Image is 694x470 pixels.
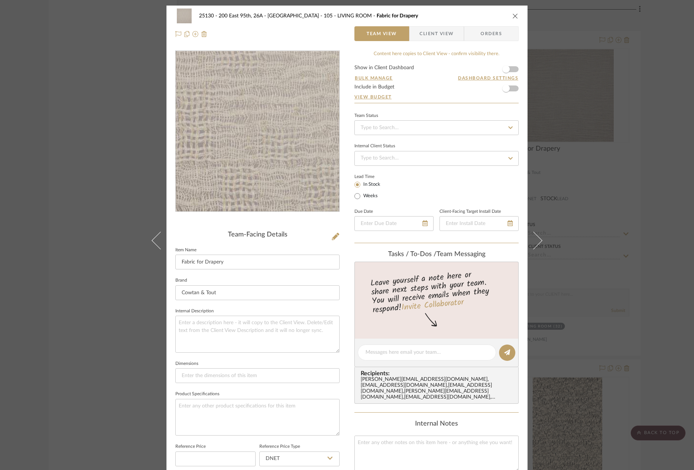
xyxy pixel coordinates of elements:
div: team Messaging [354,251,519,259]
label: Client-Facing Target Install Date [439,210,501,214]
label: Item Name [175,248,196,252]
label: Dimensions [175,362,198,366]
div: Leave yourself a note here or share next steps with your team. You will receive emails when they ... [354,267,520,316]
label: Internal Description [175,309,214,313]
label: Weeks [362,193,378,199]
span: 105 - LIVING ROOM [324,13,377,19]
input: Enter Install Date [439,216,519,231]
div: Internal Notes [354,420,519,428]
span: Recipients: [361,370,515,377]
a: Invite Collaborator [401,296,464,315]
button: Dashboard Settings [458,75,519,81]
span: Tasks / To-Dos / [388,251,437,258]
input: Type to Search… [354,120,519,135]
mat-radio-group: Select item type [354,180,393,201]
img: b66d8bc0-80b1-424e-9a72-6fc644b8710c_436x436.jpg [177,51,338,212]
label: Brand [175,279,187,282]
label: Reference Price Type [259,445,300,449]
input: Type to Search… [354,151,519,166]
a: View Budget [354,94,519,100]
span: Client View [420,26,454,41]
img: b66d8bc0-80b1-424e-9a72-6fc644b8710c_48x40.jpg [175,9,193,23]
label: In Stock [362,181,380,188]
span: Fabric for Drapery [377,13,418,19]
span: Team View [367,26,397,41]
input: Enter the dimensions of this item [175,368,340,383]
div: [PERSON_NAME][EMAIL_ADDRESS][DOMAIN_NAME] , [EMAIL_ADDRESS][DOMAIN_NAME] , [EMAIL_ADDRESS][DOMAIN... [361,377,515,400]
button: close [512,13,519,19]
div: Team Status [354,114,378,118]
div: Content here copies to Client View - confirm visibility there. [354,50,519,58]
input: Enter Item Name [175,255,340,269]
div: Internal Client Status [354,144,395,148]
input: Enter Due Date [354,216,434,231]
span: Orders [472,26,510,41]
span: 25130 - 200 East 95th, 26A - [GEOGRAPHIC_DATA] [199,13,324,19]
label: Reference Price [175,445,206,449]
button: Bulk Manage [354,75,393,81]
div: 0 [176,51,339,212]
label: Lead Time [354,173,393,180]
label: Due Date [354,210,373,214]
img: Remove from project [201,31,207,37]
label: Product Specifications [175,392,219,396]
div: Team-Facing Details [175,231,340,239]
input: Enter Brand [175,285,340,300]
